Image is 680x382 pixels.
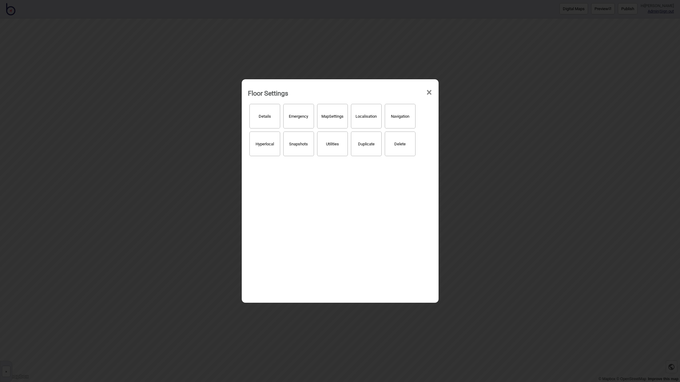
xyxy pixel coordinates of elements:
button: Hyperlocal [249,132,280,156]
button: Localisation [351,104,382,128]
button: Delete [385,132,416,156]
button: Details [249,104,280,128]
button: Utilities [317,132,348,156]
button: Snapshots [283,132,314,156]
button: Navigation [385,104,416,128]
button: MapSettings [317,104,348,128]
div: Floor Settings [248,87,288,100]
span: × [426,82,432,103]
button: Emergency [283,104,314,128]
button: Duplicate [351,132,382,156]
